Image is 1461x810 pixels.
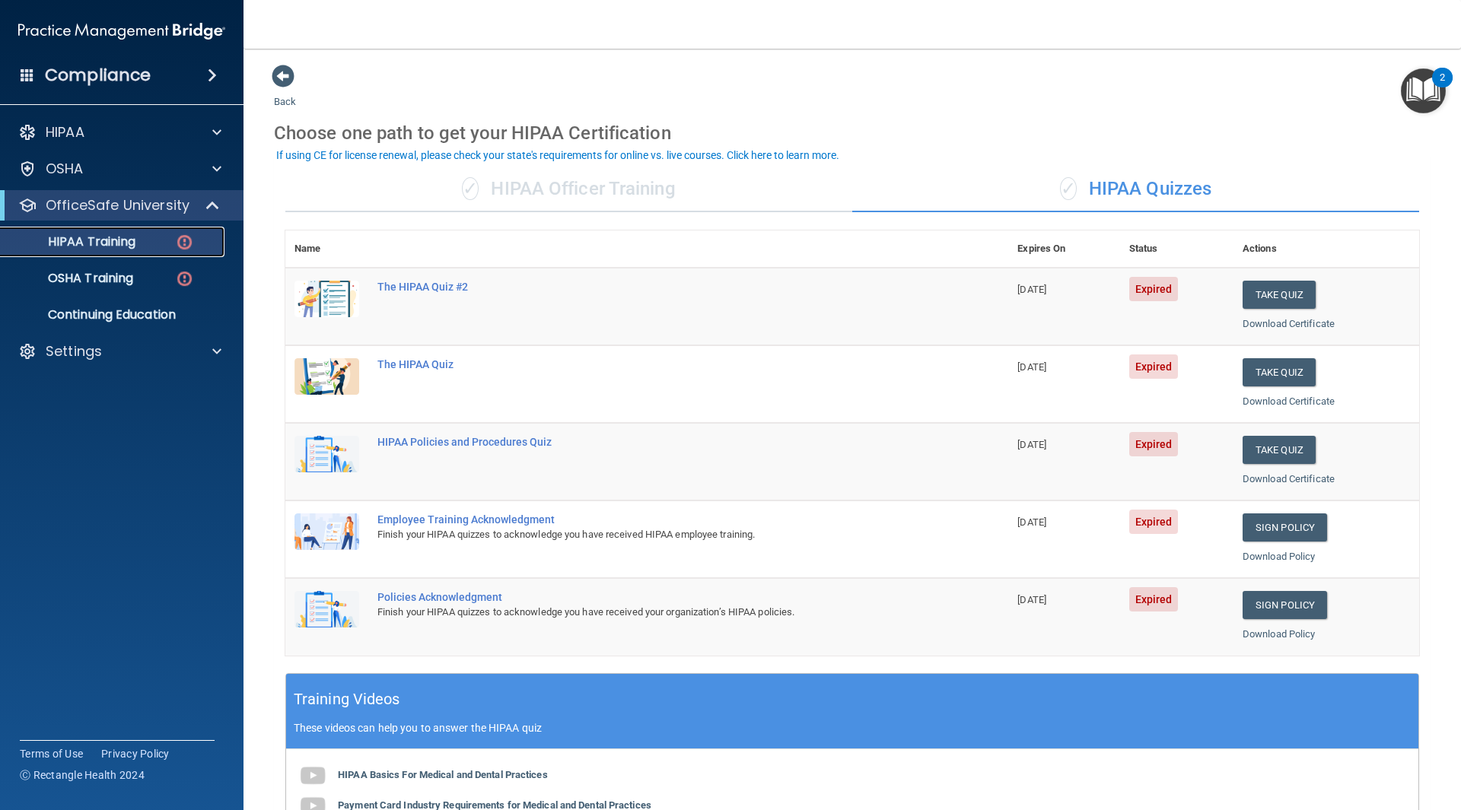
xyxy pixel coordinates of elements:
[462,177,479,200] span: ✓
[377,436,932,448] div: HIPAA Policies and Procedures Quiz
[294,722,1411,734] p: These videos can help you to answer the HIPAA quiz
[1243,358,1316,386] button: Take Quiz
[1233,230,1419,268] th: Actions
[10,307,218,322] p: Continuing Education
[45,65,151,86] h4: Compliance
[1017,361,1046,373] span: [DATE]
[18,160,221,178] a: OSHA
[1008,230,1119,268] th: Expires On
[175,233,194,252] img: danger-circle.6113f641.png
[1243,281,1316,309] button: Take Quiz
[294,686,400,713] h5: Training Videos
[377,591,932,603] div: Policies Acknowledgment
[1017,594,1046,605] span: [DATE]
[276,150,839,160] div: If using CE for license renewal, please check your state's requirements for online vs. live cours...
[18,123,221,141] a: HIPAA
[377,526,932,544] div: Finish your HIPAA quizzes to acknowledge you have received HIPAA employee training.
[1243,591,1327,619] a: Sign Policy
[1243,628,1316,640] a: Download Policy
[274,111,1431,155] div: Choose one path to get your HIPAA Certification
[377,513,932,526] div: Employee Training Acknowledgment
[46,196,189,214] p: OfficeSafe University
[1129,354,1179,379] span: Expired
[1017,516,1046,528] span: [DATE]
[1129,277,1179,301] span: Expired
[1060,177,1077,200] span: ✓
[46,160,84,178] p: OSHA
[46,342,102,361] p: Settings
[298,761,328,791] img: gray_youtube_icon.38fcd6cc.png
[18,342,221,361] a: Settings
[1243,436,1316,464] button: Take Quiz
[377,281,932,293] div: The HIPAA Quiz #2
[1243,551,1316,562] a: Download Policy
[377,603,932,621] div: Finish your HIPAA quizzes to acknowledge you have received your organization’s HIPAA policies.
[274,148,842,163] button: If using CE for license renewal, please check your state's requirements for online vs. live cours...
[10,271,133,286] p: OSHA Training
[1129,587,1179,611] span: Expired
[175,269,194,288] img: danger-circle.6113f641.png
[1243,473,1335,484] a: Download Certificate
[1017,439,1046,450] span: [DATE]
[1401,68,1446,113] button: Open Resource Center, 2 new notifications
[10,234,135,249] p: HIPAA Training
[20,767,145,783] span: Ⓒ Rectangle Health 2024
[1120,230,1233,268] th: Status
[852,167,1419,212] div: HIPAA Quizzes
[285,167,852,212] div: HIPAA Officer Training
[1243,395,1335,407] a: Download Certificate
[1440,78,1445,97] div: 2
[285,230,368,268] th: Name
[1129,510,1179,534] span: Expired
[1198,702,1443,763] iframe: Drift Widget Chat Controller
[274,78,296,107] a: Back
[1129,432,1179,456] span: Expired
[46,123,84,141] p: HIPAA
[20,746,83,761] a: Terms of Use
[1017,284,1046,295] span: [DATE]
[18,16,225,46] img: PMB logo
[1243,513,1327,542] a: Sign Policy
[377,358,932,370] div: The HIPAA Quiz
[18,196,221,214] a: OfficeSafe University
[101,746,170,761] a: Privacy Policy
[338,769,548,780] b: HIPAA Basics For Medical and Dental Practices
[1243,318,1335,329] a: Download Certificate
